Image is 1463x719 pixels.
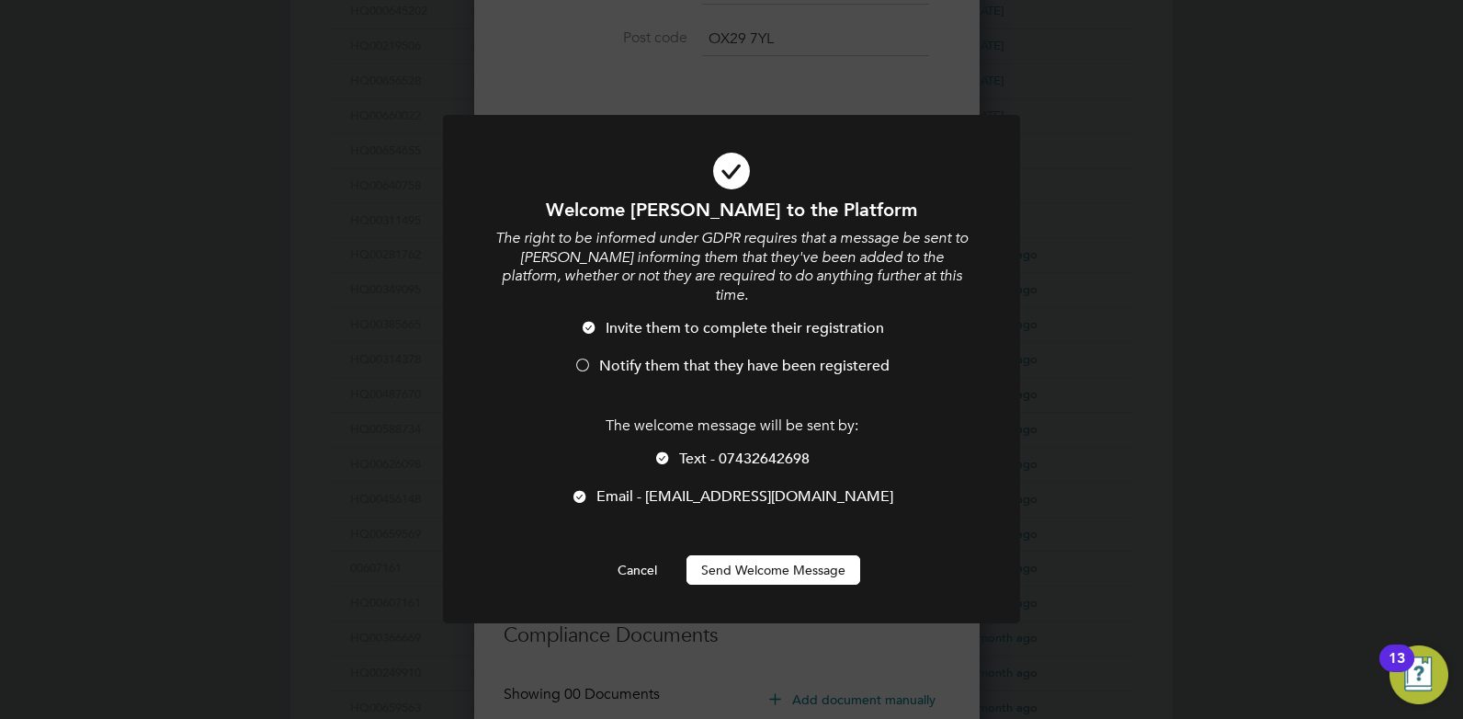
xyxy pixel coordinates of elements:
i: The right to be informed under GDPR requires that a message be sent to [PERSON_NAME] informing th... [495,229,968,304]
span: Email - [EMAIL_ADDRESS][DOMAIN_NAME] [596,487,893,506]
span: Text - 07432642698 [679,450,810,468]
span: Notify them that they have been registered [599,357,890,375]
button: Send Welcome Message [686,555,860,585]
p: The welcome message will be sent by: [493,417,970,436]
span: Invite them to complete their registration [606,319,884,337]
button: Open Resource Center, 13 new notifications [1389,645,1448,704]
h1: Welcome [PERSON_NAME] to the Platform [493,198,970,222]
div: 13 [1389,658,1405,682]
button: Cancel [603,555,672,585]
